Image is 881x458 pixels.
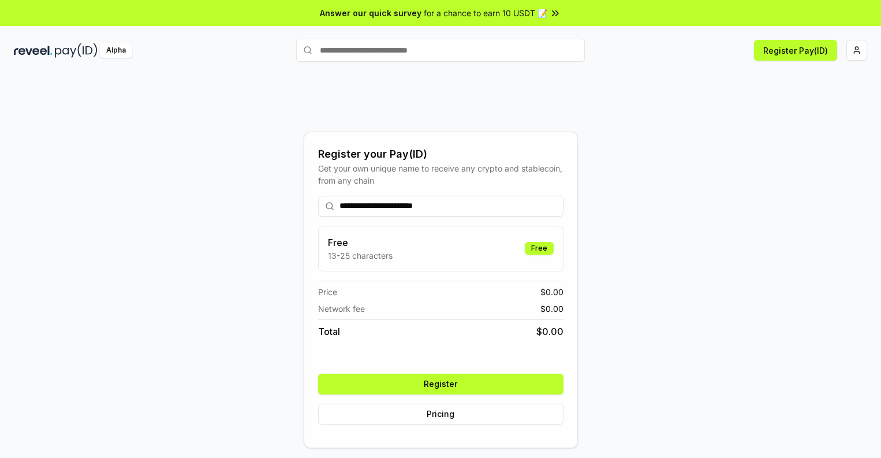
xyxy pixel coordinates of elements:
[318,286,337,298] span: Price
[328,236,393,250] h3: Free
[318,325,340,338] span: Total
[320,7,421,19] span: Answer our quick survey
[540,303,563,315] span: $ 0.00
[525,242,554,255] div: Free
[424,7,547,19] span: for a chance to earn 10 USDT 📝
[540,286,563,298] span: $ 0.00
[328,250,393,262] p: 13-25 characters
[318,404,563,425] button: Pricing
[318,162,563,187] div: Get your own unique name to receive any crypto and stablecoin, from any chain
[318,146,563,162] div: Register your Pay(ID)
[754,40,837,61] button: Register Pay(ID)
[536,325,563,338] span: $ 0.00
[55,43,98,58] img: pay_id
[100,43,132,58] div: Alpha
[14,43,53,58] img: reveel_dark
[318,303,365,315] span: Network fee
[318,374,563,394] button: Register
